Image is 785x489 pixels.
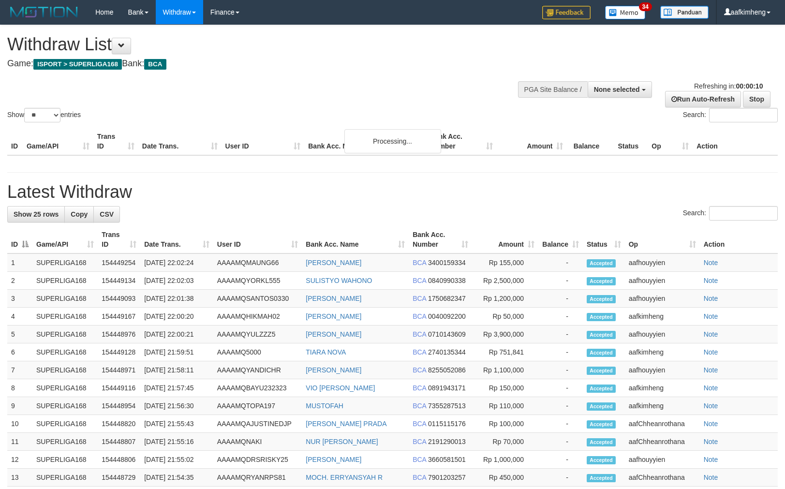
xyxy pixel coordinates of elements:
[7,108,81,122] label: Show entries
[93,128,138,155] th: Trans ID
[472,397,538,415] td: Rp 110,000
[7,469,32,487] td: 13
[704,277,718,284] a: Note
[306,474,383,481] a: MOCH. ERRYANSYAH R
[7,35,514,54] h1: Withdraw List
[140,226,213,253] th: Date Trans.: activate to sort column ascending
[306,456,361,463] a: [PERSON_NAME]
[409,226,472,253] th: Bank Acc. Number: activate to sort column ascending
[704,438,718,445] a: Note
[587,402,616,411] span: Accepted
[306,384,375,392] a: VIO [PERSON_NAME]
[306,366,361,374] a: [PERSON_NAME]
[625,379,700,397] td: aafkimheng
[344,129,441,153] div: Processing...
[428,312,466,320] span: Copy 0040092200 to clipboard
[683,108,778,122] label: Search:
[306,330,361,338] a: [PERSON_NAME]
[413,277,426,284] span: BCA
[743,91,770,107] a: Stop
[413,456,426,463] span: BCA
[140,379,213,397] td: [DATE] 21:57:45
[71,210,88,218] span: Copy
[306,402,343,410] a: MUSTOFAH
[538,379,583,397] td: -
[7,290,32,308] td: 3
[7,379,32,397] td: 8
[306,348,346,356] a: TIARA NOVA
[213,343,302,361] td: AAAAMQ5000
[472,415,538,433] td: Rp 100,000
[140,433,213,451] td: [DATE] 21:55:16
[140,343,213,361] td: [DATE] 21:59:51
[413,420,426,428] span: BCA
[625,253,700,272] td: aafhouyyien
[98,272,140,290] td: 154449134
[306,420,386,428] a: [PERSON_NAME] PRADA
[32,469,98,487] td: SUPERLIGA168
[428,420,466,428] span: Copy 0115115176 to clipboard
[625,433,700,451] td: aafChheanrothana
[665,91,741,107] a: Run Auto-Refresh
[587,420,616,429] span: Accepted
[7,206,65,222] a: Show 25 rows
[140,397,213,415] td: [DATE] 21:56:30
[538,343,583,361] td: -
[538,308,583,326] td: -
[587,313,616,321] span: Accepted
[625,290,700,308] td: aafhouyyien
[605,6,646,19] img: Button%20Memo.svg
[587,349,616,357] span: Accepted
[472,451,538,469] td: Rp 1,000,000
[100,210,114,218] span: CSV
[472,253,538,272] td: Rp 155,000
[302,226,409,253] th: Bank Acc. Name: activate to sort column ascending
[7,272,32,290] td: 2
[660,6,709,19] img: panduan.png
[32,226,98,253] th: Game/API: activate to sort column ascending
[7,433,32,451] td: 11
[64,206,94,222] a: Copy
[542,6,591,19] img: Feedback.jpg
[413,312,426,320] span: BCA
[93,206,120,222] a: CSV
[98,397,140,415] td: 154448954
[413,295,426,302] span: BCA
[32,308,98,326] td: SUPERLIGA168
[413,474,426,481] span: BCA
[472,433,538,451] td: Rp 70,000
[587,367,616,375] span: Accepted
[704,348,718,356] a: Note
[32,397,98,415] td: SUPERLIGA168
[98,379,140,397] td: 154449116
[614,128,648,155] th: Status
[639,2,652,11] span: 34
[140,290,213,308] td: [DATE] 22:01:38
[428,295,466,302] span: Copy 1750682347 to clipboard
[472,226,538,253] th: Amount: activate to sort column ascending
[694,82,763,90] span: Refreshing in:
[7,343,32,361] td: 6
[625,343,700,361] td: aafkimheng
[140,253,213,272] td: [DATE] 22:02:24
[7,226,32,253] th: ID: activate to sort column descending
[538,469,583,487] td: -
[588,81,652,98] button: None selected
[413,402,426,410] span: BCA
[140,415,213,433] td: [DATE] 21:55:43
[538,451,583,469] td: -
[98,361,140,379] td: 154448971
[7,128,23,155] th: ID
[140,326,213,343] td: [DATE] 22:00:21
[413,384,426,392] span: BCA
[704,474,718,481] a: Note
[98,326,140,343] td: 154448976
[704,312,718,320] a: Note
[306,259,361,267] a: [PERSON_NAME]
[413,438,426,445] span: BCA
[140,451,213,469] td: [DATE] 21:55:02
[7,451,32,469] td: 12
[704,420,718,428] a: Note
[472,469,538,487] td: Rp 450,000
[32,326,98,343] td: SUPERLIGA168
